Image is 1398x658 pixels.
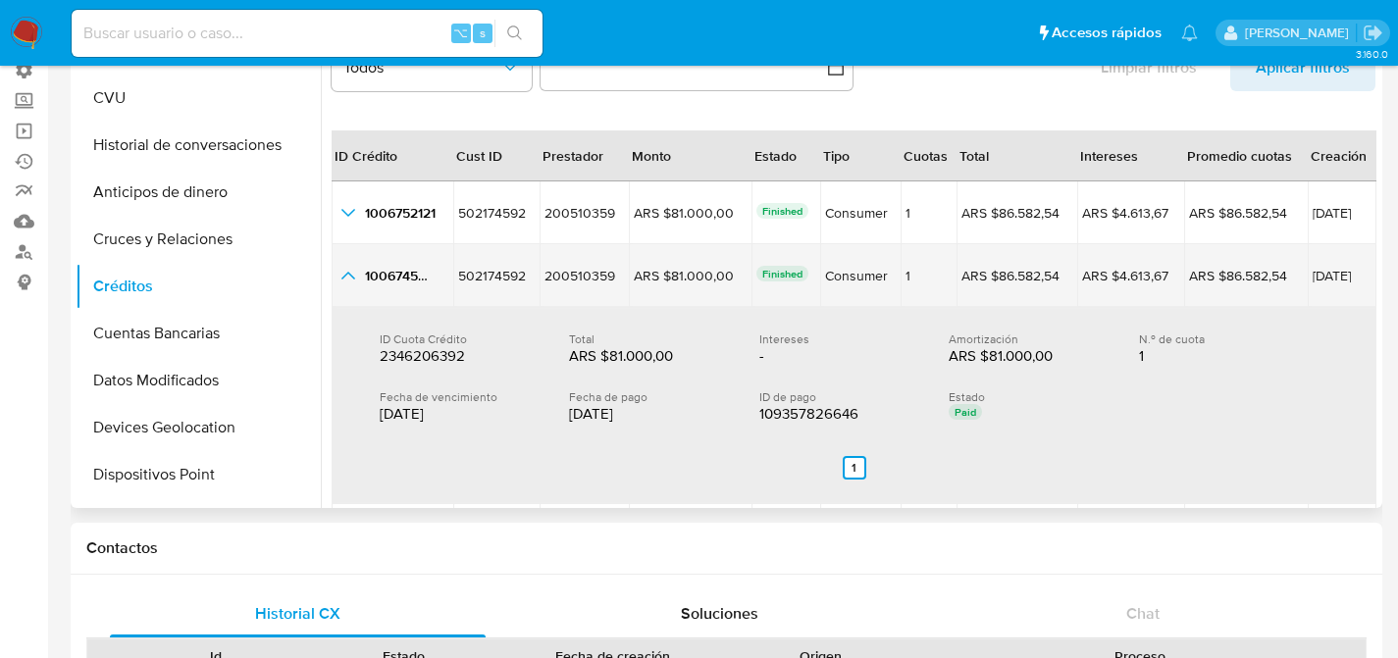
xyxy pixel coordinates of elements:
[86,538,1367,558] h1: Contactos
[1363,23,1383,43] a: Salir
[453,24,468,42] span: ⌥
[1052,23,1162,43] span: Accesos rápidos
[72,21,543,46] input: Buscar usuario o caso...
[681,602,758,625] span: Soluciones
[494,20,535,47] button: search-icon
[1126,602,1160,625] span: Chat
[1245,24,1356,42] p: facundo.marin@mercadolibre.com
[76,169,321,216] button: Anticipos de dinero
[76,75,321,122] button: CVU
[76,310,321,357] button: Cuentas Bancarias
[76,357,321,404] button: Datos Modificados
[76,498,321,545] button: Fecha Compliant
[76,263,321,310] button: Créditos
[76,404,321,451] button: Devices Geolocation
[255,602,340,625] span: Historial CX
[1356,46,1388,62] span: 3.160.0
[76,122,321,169] button: Historial de conversaciones
[76,216,321,263] button: Cruces y Relaciones
[76,451,321,498] button: Dispositivos Point
[1181,25,1198,41] a: Notificaciones
[480,24,486,42] span: s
